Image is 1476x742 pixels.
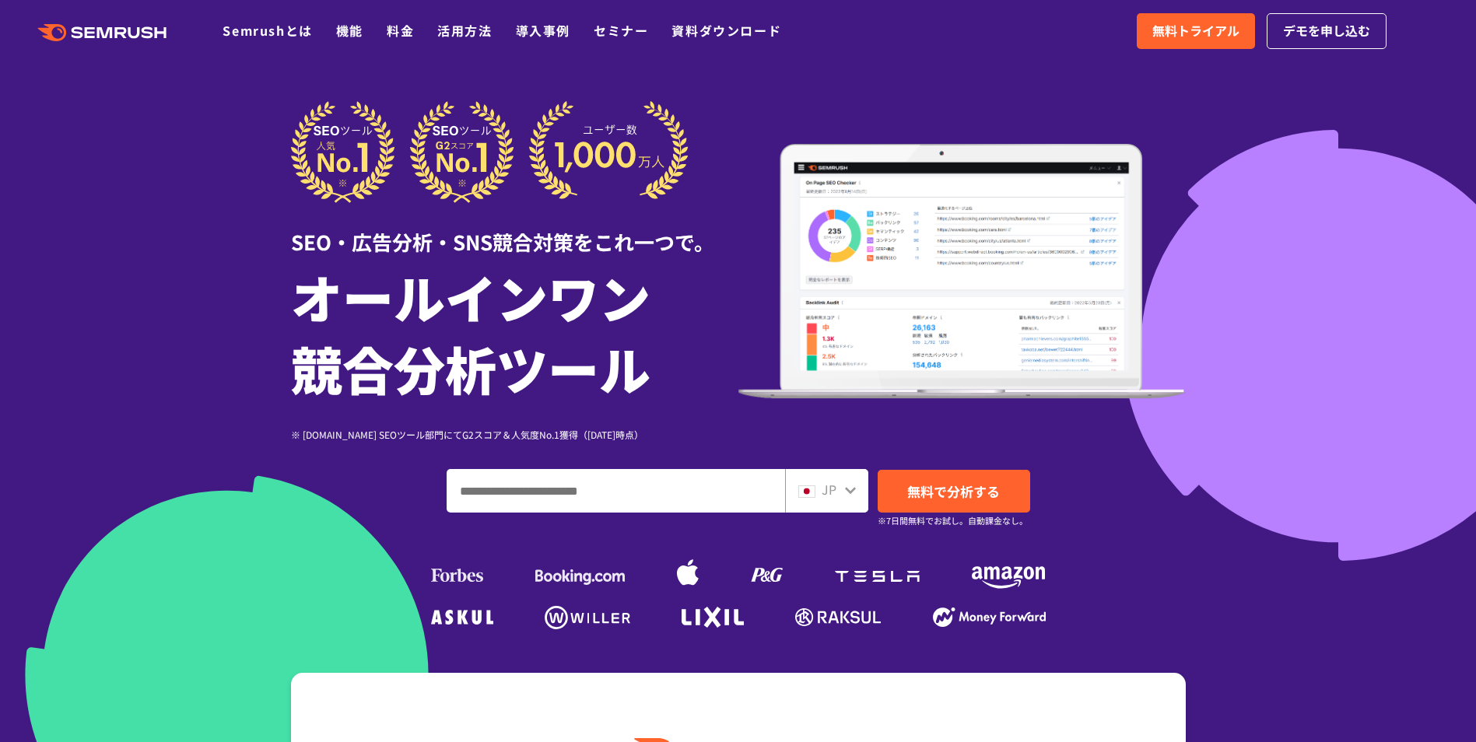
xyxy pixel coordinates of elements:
[594,21,648,40] a: セミナー
[291,427,738,442] div: ※ [DOMAIN_NAME] SEOツール部門にてG2スコア＆人気度No.1獲得（[DATE]時点）
[437,21,492,40] a: 活用方法
[822,480,836,499] span: JP
[387,21,414,40] a: 料金
[1267,13,1387,49] a: デモを申し込む
[1137,13,1255,49] a: 無料トライアル
[291,203,738,257] div: SEO・広告分析・SNS競合対策をこれ一つで。
[447,470,784,512] input: ドメイン、キーワードまたはURLを入力してください
[516,21,570,40] a: 導入事例
[878,470,1030,513] a: 無料で分析する
[907,481,1000,501] span: 無料で分析する
[223,21,312,40] a: Semrushとは
[671,21,781,40] a: 資料ダウンロード
[1283,21,1370,41] span: デモを申し込む
[878,513,1028,528] small: ※7日間無料でお試し。自動課金なし。
[336,21,363,40] a: 機能
[291,261,738,404] h1: オールインワン 競合分析ツール
[1152,21,1239,41] span: 無料トライアル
